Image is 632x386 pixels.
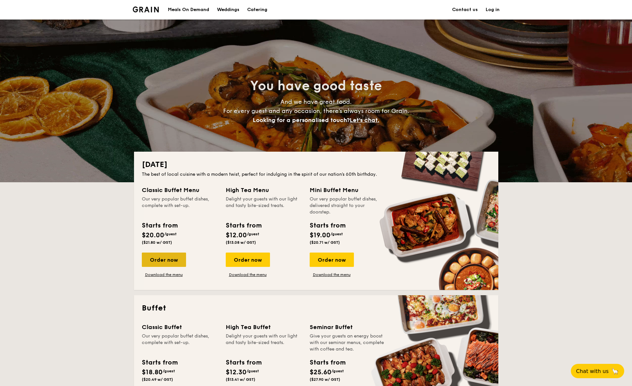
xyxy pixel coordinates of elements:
[226,186,302,195] div: High Tea Menu
[331,369,344,373] span: /guest
[142,231,164,239] span: $20.00
[350,117,379,124] span: Let's chat.
[142,159,491,170] h2: [DATE]
[310,333,386,352] div: Give your guests an energy boost with our seminar menus, complete with coffee and tea.
[310,221,345,230] div: Starts from
[133,7,159,12] img: Grain
[310,253,354,267] div: Order now
[310,231,330,239] span: $19.00
[226,377,255,382] span: ($13.41 w/ GST)
[142,171,491,178] div: The best of local cuisine with a modern twist, perfect for indulging in the spirit of our nation’...
[142,303,491,313] h2: Buffet
[250,78,382,94] span: You have good taste
[226,240,256,245] span: ($13.08 w/ GST)
[310,358,345,367] div: Starts from
[571,364,624,378] button: Chat with us🦙
[226,358,261,367] div: Starts from
[226,231,247,239] span: $12.00
[576,368,609,374] span: Chat with us
[247,232,259,236] span: /guest
[163,369,175,373] span: /guest
[223,98,409,124] span: And we have great food. For every guest and any occasion, there’s always room for Grain.
[310,323,386,332] div: Seminar Buffet
[142,323,218,332] div: Classic Buffet
[310,186,386,195] div: Mini Buffet Menu
[226,253,270,267] div: Order now
[142,253,186,267] div: Order now
[164,232,177,236] span: /guest
[226,333,302,352] div: Delight your guests with our light and tasty bite-sized treats.
[142,240,172,245] span: ($21.80 w/ GST)
[310,272,354,277] a: Download the menu
[330,232,343,236] span: /guest
[253,117,350,124] span: Looking for a personalised touch?
[142,186,218,195] div: Classic Buffet Menu
[226,323,302,332] div: High Tea Buffet
[142,272,186,277] a: Download the menu
[142,221,177,230] div: Starts from
[247,369,259,373] span: /guest
[142,333,218,352] div: Our very popular buffet dishes, complete with set-up.
[226,368,247,376] span: $12.30
[310,377,340,382] span: ($27.90 w/ GST)
[226,272,270,277] a: Download the menu
[142,196,218,215] div: Our very popular buffet dishes, complete with set-up.
[310,368,331,376] span: $25.60
[611,367,619,375] span: 🦙
[142,377,173,382] span: ($20.49 w/ GST)
[142,358,177,367] div: Starts from
[133,7,159,12] a: Logotype
[142,368,163,376] span: $18.80
[226,196,302,215] div: Delight your guests with our light and tasty bite-sized treats.
[310,196,386,215] div: Our very popular buffet dishes, delivered straight to your doorstep.
[310,240,340,245] span: ($20.71 w/ GST)
[226,221,261,230] div: Starts from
